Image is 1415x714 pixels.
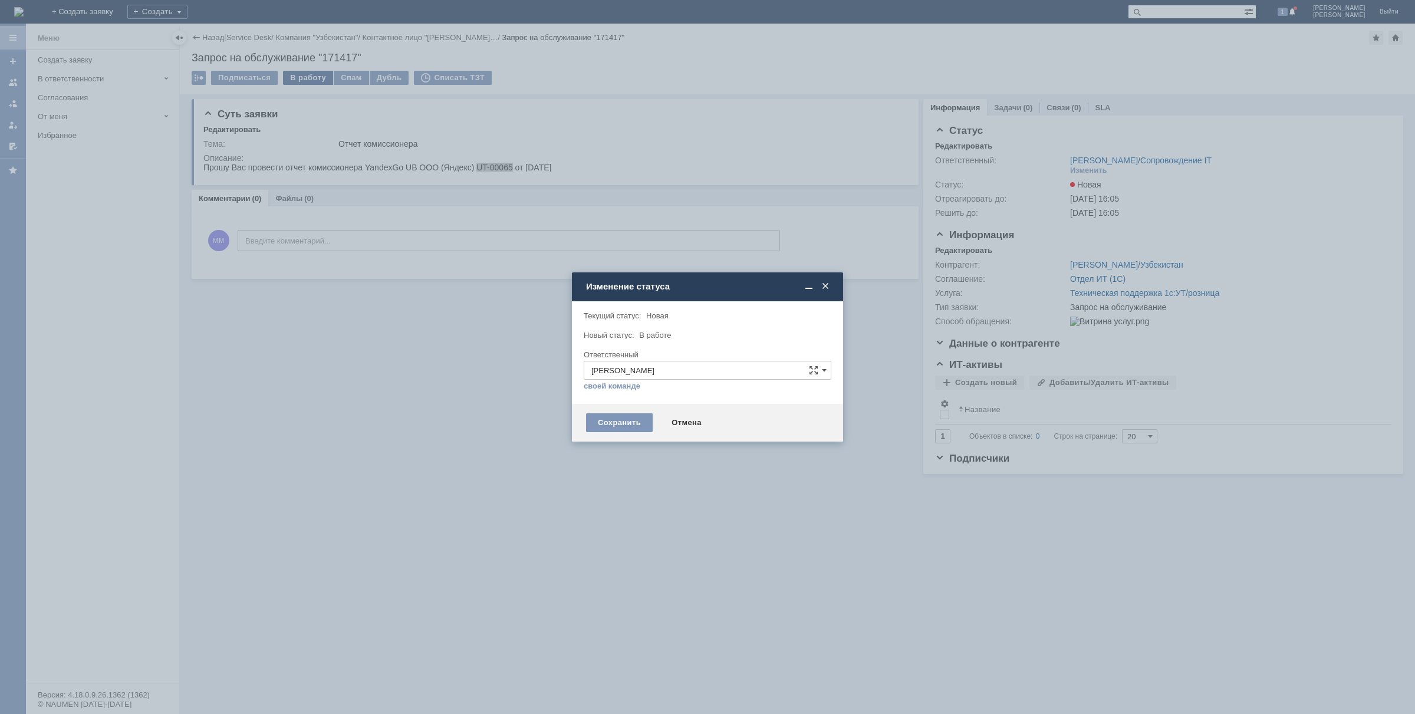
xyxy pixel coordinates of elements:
label: Новый статус: [584,331,634,340]
span: В работе [639,331,671,340]
span: Закрыть [820,281,831,292]
span: Свернуть (Ctrl + M) [803,281,815,292]
a: своей команде [584,381,640,391]
label: Текущий статус: [584,311,641,320]
span: Новая [646,311,669,320]
span: Сложная форма [809,366,818,375]
div: Изменение статуса [586,281,831,292]
div: Ответственный [584,351,829,358]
